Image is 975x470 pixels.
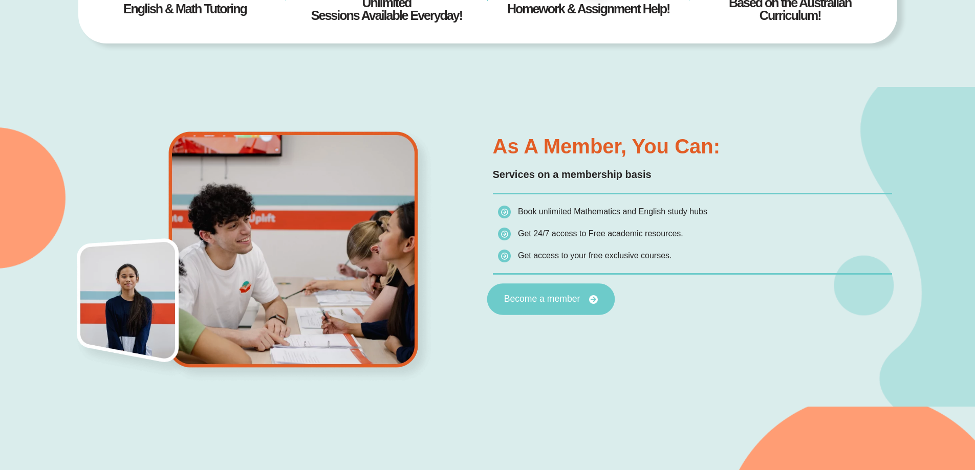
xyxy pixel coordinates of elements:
span: Become a member [504,295,580,304]
p: Services on a membership basis [493,167,892,183]
img: icon-list.png [498,228,511,240]
span: Get access to your free exclusive courses. [518,251,672,260]
h3: As a member, you can: [493,136,892,156]
span: Get 24/7 access to Free academic resources. [518,229,683,238]
img: icon-list.png [498,250,511,262]
h4: English & Math Tutoring [100,3,271,15]
span: Book unlimited Mathematics and English study hubs [518,207,707,216]
iframe: Chat Widget [805,354,975,470]
img: icon-list.png [498,206,511,218]
a: Become a member [487,283,615,315]
h4: Homework & Assignment Help! [503,3,674,15]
